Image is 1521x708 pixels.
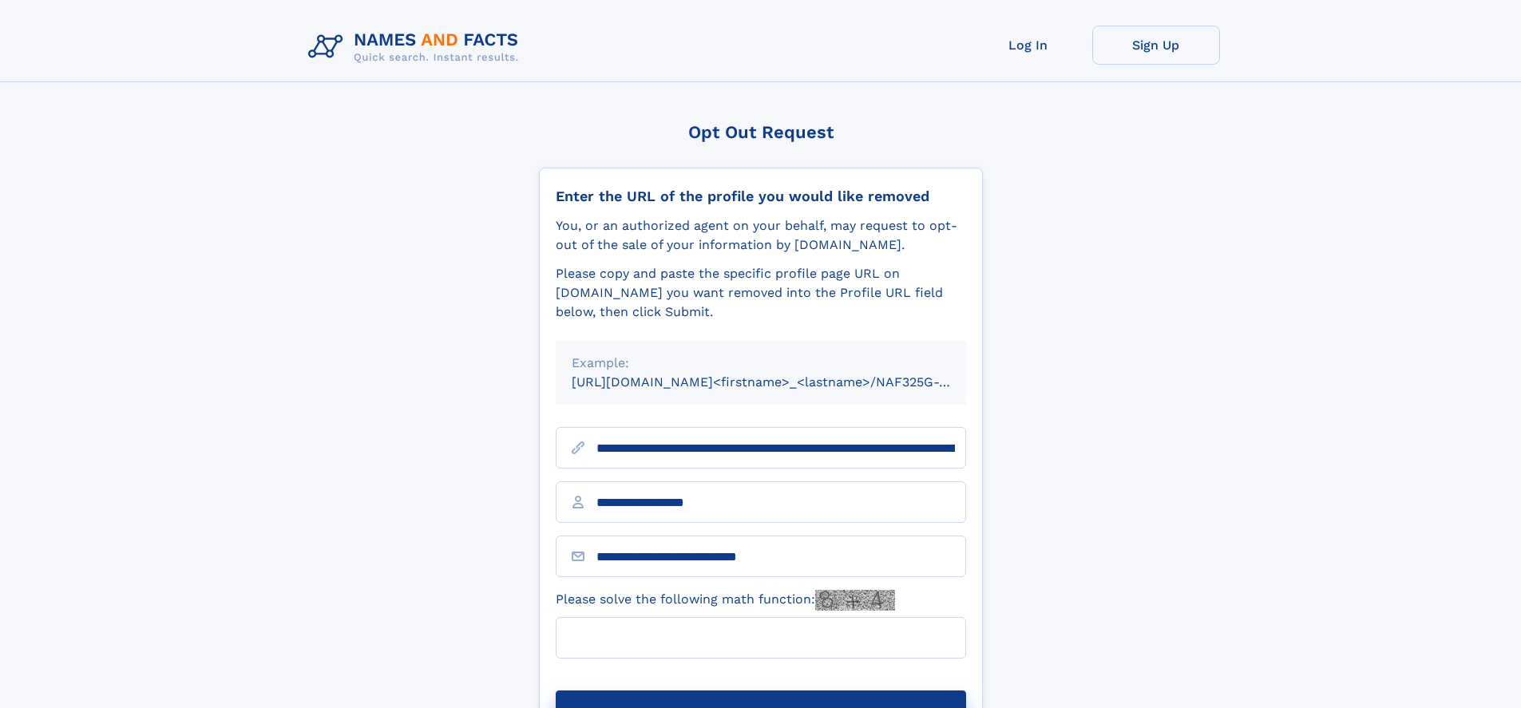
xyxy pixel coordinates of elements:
div: Opt Out Request [539,122,983,142]
div: Please copy and paste the specific profile page URL on [DOMAIN_NAME] you want removed into the Pr... [556,264,966,322]
img: Logo Names and Facts [302,26,532,69]
div: Example: [572,354,950,373]
small: [URL][DOMAIN_NAME]<firstname>_<lastname>/NAF325G-xxxxxxxx [572,374,996,390]
a: Log In [964,26,1092,65]
label: Please solve the following math function: [556,590,895,611]
div: Enter the URL of the profile you would like removed [556,188,966,205]
a: Sign Up [1092,26,1220,65]
div: You, or an authorized agent on your behalf, may request to opt-out of the sale of your informatio... [556,216,966,255]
